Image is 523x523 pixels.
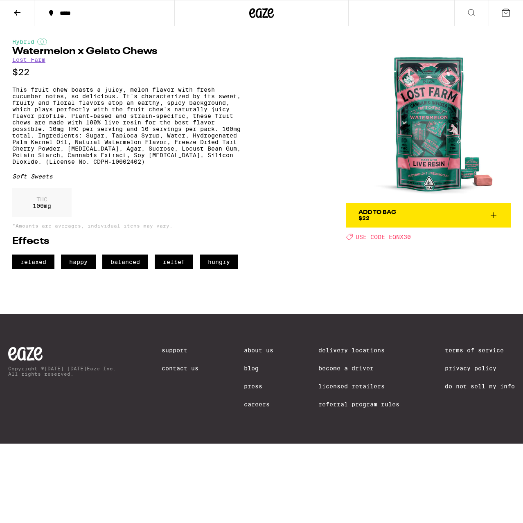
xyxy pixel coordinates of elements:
[33,196,51,203] p: THC
[155,255,193,269] span: relief
[318,347,399,354] a: Delivery Locations
[244,347,273,354] a: About Us
[244,383,273,390] a: Press
[12,56,45,63] a: Lost Farm
[61,255,96,269] span: happy
[356,234,411,240] span: USE CODE EQNX30
[445,365,515,372] a: Privacy Policy
[445,347,515,354] a: Terms of Service
[200,255,238,269] span: hungry
[162,365,198,372] a: Contact Us
[358,215,370,221] span: $22
[244,401,273,408] a: Careers
[12,223,248,228] p: *Amounts are averages, individual items may vary.
[244,365,273,372] a: Blog
[358,210,396,215] div: Add To Bag
[12,255,54,269] span: relaxed
[346,203,511,228] button: Add To Bag$22
[37,38,47,45] img: hybridColor.svg
[346,38,511,203] img: Lost Farm - Watermelon x Gelato Chews
[102,255,148,269] span: balanced
[162,347,198,354] a: Support
[318,401,399,408] a: Referral Program Rules
[12,67,248,77] p: $22
[12,173,248,180] div: Soft Sweets
[8,366,116,376] p: Copyright © [DATE]-[DATE] Eaze Inc. All rights reserved.
[12,47,248,56] h1: Watermelon x Gelato Chews
[12,237,248,246] h2: Effects
[318,383,399,390] a: Licensed Retailers
[12,38,248,45] div: Hybrid
[12,188,72,217] div: 100 mg
[318,365,399,372] a: Become a Driver
[12,86,248,165] p: This fruit chew boasts a juicy, melon flavor with fresh cucumber notes‚ so delicious. It's charac...
[445,383,515,390] a: Do Not Sell My Info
